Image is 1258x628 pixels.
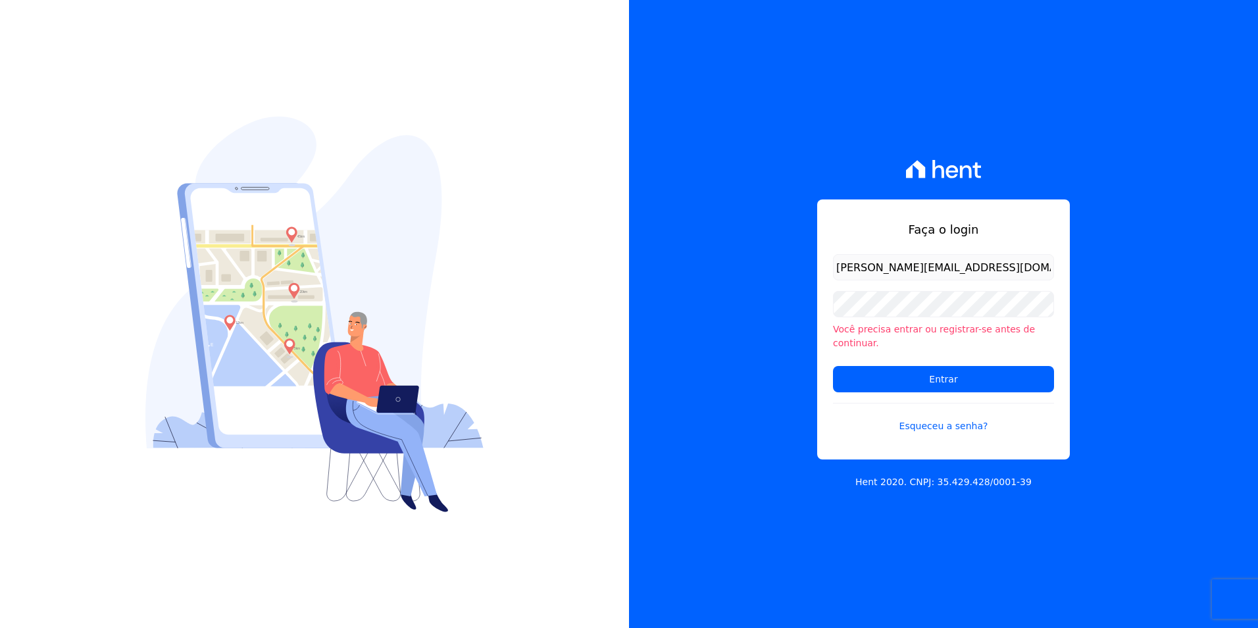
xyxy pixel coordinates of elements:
[833,254,1054,280] input: Email
[145,117,484,512] img: Login
[833,221,1054,238] h1: Faça o login
[833,366,1054,392] input: Entrar
[833,323,1054,350] li: Você precisa entrar ou registrar-se antes de continuar.
[833,403,1054,433] a: Esqueceu a senha?
[855,475,1032,489] p: Hent 2020. CNPJ: 35.429.428/0001-39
